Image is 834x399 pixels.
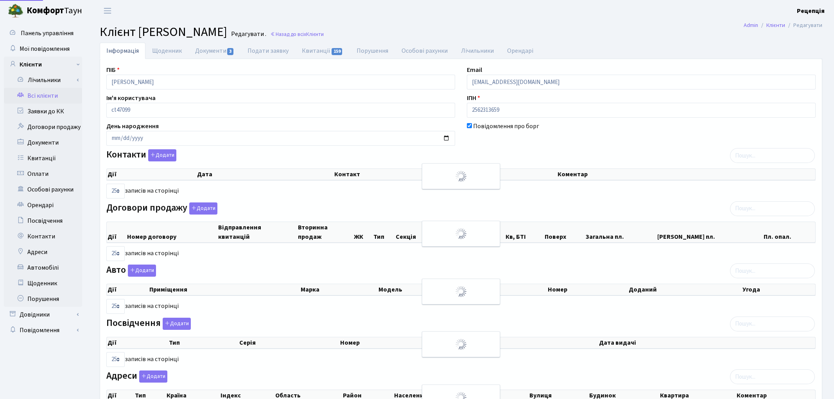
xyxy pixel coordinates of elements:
[27,4,82,18] span: Таун
[455,170,467,183] img: Обробка...
[730,263,815,278] input: Пошук...
[106,352,179,367] label: записів на сторінці
[732,17,834,34] nav: breadcrumb
[4,119,82,135] a: Договори продажу
[149,284,300,295] th: Приміщення
[239,337,339,348] th: Серія
[544,222,585,242] th: Поверх
[145,43,188,59] a: Щоденник
[4,182,82,197] a: Особові рахунки
[196,169,334,180] th: Дата
[4,260,82,276] a: Автомобілі
[475,284,547,295] th: Колір
[188,43,241,59] a: Документи
[458,337,598,348] th: Видано
[107,222,126,242] th: Дії
[4,88,82,104] a: Всі клієнти
[656,222,763,242] th: [PERSON_NAME] пл.
[455,338,467,351] img: Обробка...
[98,4,117,17] button: Переключити навігацію
[9,72,82,88] a: Лічильники
[4,150,82,166] a: Квитанції
[4,213,82,229] a: Посвідчення
[106,352,125,367] select: записів на сторінці
[785,21,822,30] li: Редагувати
[227,48,233,55] span: 3
[557,169,815,180] th: Коментар
[395,43,454,59] a: Особові рахунки
[350,43,395,59] a: Порушення
[339,337,458,348] th: Номер
[4,229,82,244] a: Контакти
[467,93,480,103] label: ІПН
[4,291,82,307] a: Порушення
[106,202,217,215] label: Договори продажу
[4,244,82,260] a: Адреси
[300,284,378,295] th: Марка
[4,41,82,57] a: Мої повідомлення
[137,369,167,383] a: Додати
[106,246,179,261] label: записів на сторінці
[8,3,23,19] img: logo.png
[106,93,156,103] label: Ім'я користувача
[598,337,815,348] th: Дата видачі
[4,307,82,322] a: Довідники
[467,65,482,75] label: Email
[295,43,350,59] a: Квитанції
[126,263,156,277] a: Додати
[628,284,742,295] th: Доданий
[21,29,74,38] span: Панель управління
[270,30,324,38] a: Назад до всіхКлієнти
[168,337,239,348] th: Тип
[128,265,156,277] button: Авто
[742,284,815,295] th: Угода
[106,184,125,199] select: записів на сторінці
[107,169,196,180] th: Дії
[4,166,82,182] a: Оплати
[4,25,82,41] a: Панель управління
[106,299,179,314] label: записів на сторінці
[139,370,167,383] button: Адреси
[106,149,176,161] label: Контакти
[106,122,159,131] label: День народження
[189,202,217,215] button: Договори продажу
[505,222,544,242] th: Кв, БТІ
[4,276,82,291] a: Щоденник
[27,4,64,17] b: Комфорт
[106,65,120,75] label: ПІБ
[455,285,467,298] img: Обробка...
[334,169,557,180] th: Контакт
[106,184,179,199] label: записів на сторінці
[797,6,825,16] a: Рецепція
[106,318,191,330] label: Посвідчення
[353,222,373,242] th: ЖК
[797,7,825,15] b: Рецепція
[146,148,176,162] a: Додати
[730,317,815,331] input: Пошук...
[297,222,353,242] th: Вторинна продаж
[473,122,539,131] label: Повідомлення про борг
[500,43,540,59] a: Орендарі
[20,45,70,53] span: Мої повідомлення
[106,265,156,277] label: Авто
[763,222,815,242] th: Пл. опал.
[107,337,168,348] th: Дії
[4,197,82,213] a: Орендарі
[230,30,266,38] small: Редагувати .
[106,246,125,261] select: записів на сторінці
[373,222,395,242] th: Тип
[744,21,758,29] a: Admin
[241,43,295,59] a: Подати заявку
[454,43,500,59] a: Лічильники
[148,149,176,161] button: Контакти
[455,227,467,240] img: Обробка...
[378,284,475,295] th: Модель
[106,370,167,383] label: Адреси
[4,135,82,150] a: Документи
[163,318,191,330] button: Посвідчення
[106,299,125,314] select: записів на сторінці
[766,21,785,29] a: Клієнти
[161,316,191,330] a: Додати
[395,222,434,242] th: Секція
[332,48,343,55] span: 159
